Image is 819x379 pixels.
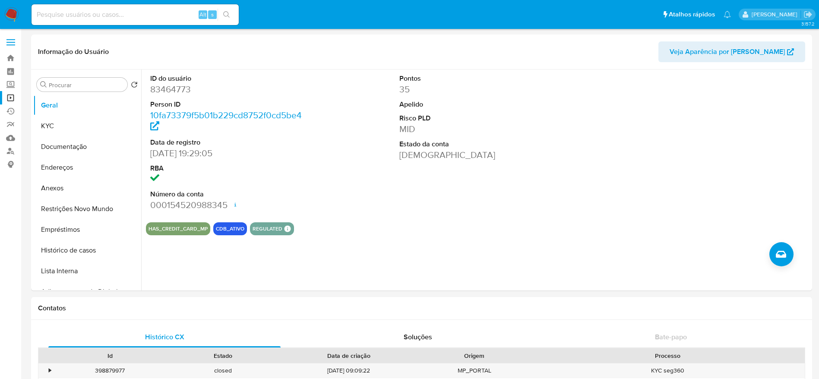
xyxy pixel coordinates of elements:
span: Veja Aparência por [PERSON_NAME] [670,41,785,62]
dt: Risco PLD [399,114,557,123]
input: Procurar [49,81,124,89]
button: search-icon [218,9,235,21]
dd: 000154520988345 [150,199,308,211]
h1: Informação do Usuário [38,47,109,56]
div: KYC seg360 [531,363,805,378]
button: Empréstimos [33,219,141,240]
span: Alt [199,10,206,19]
button: Documentação [33,136,141,157]
span: s [211,10,214,19]
div: MP_PORTAL [418,363,531,378]
dt: Data de registro [150,138,308,147]
button: Adiantamentos de Dinheiro [33,281,141,302]
dd: [DEMOGRAPHIC_DATA] [399,149,557,161]
dd: 83464773 [150,83,308,95]
dd: 35 [399,83,557,95]
span: Soluções [404,332,432,342]
a: 10fa73379f5b01b229cd8752f0cd5be4 [150,109,302,133]
div: Estado [173,351,274,360]
button: Histórico de casos [33,240,141,261]
div: Processo [537,351,799,360]
span: Histórico CX [145,332,184,342]
a: Sair [803,10,813,19]
div: • [49,366,51,375]
dt: Person ID [150,100,308,109]
button: Lista Interna [33,261,141,281]
dt: ID do usuário [150,74,308,83]
div: Origem [424,351,525,360]
button: Veja Aparência por [PERSON_NAME] [658,41,805,62]
button: Endereços [33,157,141,178]
button: Anexos [33,178,141,199]
dd: MID [399,123,557,135]
div: [DATE] 09:09:22 [280,363,418,378]
dt: Número da conta [150,189,308,199]
span: Atalhos rápidos [669,10,715,19]
span: Bate-papo [655,332,687,342]
dd: [DATE] 19:29:05 [150,147,308,159]
button: KYC [33,116,141,136]
div: closed [167,363,280,378]
dt: Apelido [399,100,557,109]
a: Notificações [724,11,731,18]
button: Retornar ao pedido padrão [131,81,138,91]
dt: Estado da conta [399,139,557,149]
button: Restrições Novo Mundo [33,199,141,219]
input: Pesquise usuários ou casos... [32,9,239,20]
dt: Pontos [399,74,557,83]
button: Procurar [40,81,47,88]
div: 398879977 [54,363,167,378]
dt: RBA [150,164,308,173]
button: Geral [33,95,141,116]
div: Data de criação [286,351,412,360]
div: Id [60,351,161,360]
h1: Contatos [38,304,805,313]
p: eduardo.dutra@mercadolivre.com [752,10,800,19]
